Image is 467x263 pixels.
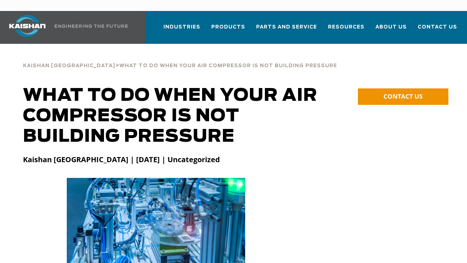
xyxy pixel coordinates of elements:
span: Products [211,23,245,31]
a: Kaishan [GEOGRAPHIC_DATA] [23,62,115,69]
h1: What To Do When Your Air Compressor Is Not Building Pressure [23,85,336,147]
span: Industries [163,23,200,31]
span: About Us [375,23,407,31]
span: Parts and Service [256,23,317,31]
div: > [23,55,337,72]
span: Resources [328,23,364,31]
a: About Us [375,18,407,42]
a: What To Do When Your Air Compressor Is Not Building Pressure [119,62,337,69]
a: Products [211,18,245,42]
strong: Kaishan [GEOGRAPHIC_DATA] | [DATE] | Uncategorized [23,155,220,164]
img: Engineering the future [55,24,128,28]
span: Contact Us [418,23,457,31]
span: Kaishan [GEOGRAPHIC_DATA] [23,64,115,68]
a: Parts and Service [256,18,317,42]
a: Contact Us [418,18,457,42]
span: What To Do When Your Air Compressor Is Not Building Pressure [119,64,337,68]
a: Resources [328,18,364,42]
a: CONTACT US [358,88,448,105]
span: CONTACT US [383,92,422,100]
a: Industries [163,18,200,42]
